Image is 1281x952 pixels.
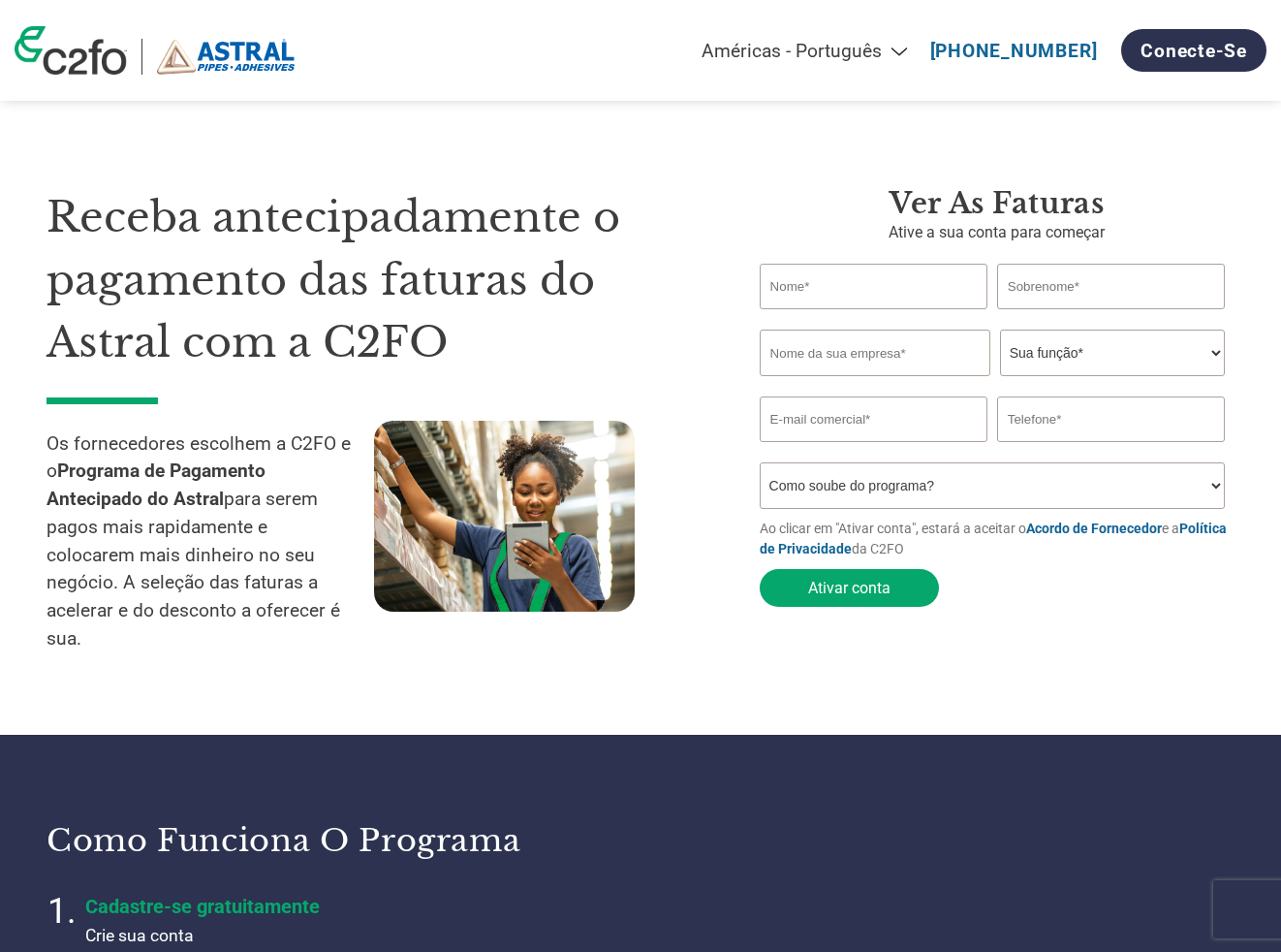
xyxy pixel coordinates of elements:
[997,311,1225,322] div: Invalid last name or last name is too long
[85,895,570,918] h4: Cadastre-se gratuitamente
[15,26,127,75] img: c2fo logo
[374,421,635,612] img: supply chain worker
[1000,330,1226,376] select: Title/Role
[760,311,987,322] div: Invalid first name or first name is too long
[1121,29,1266,72] a: Conecte-se
[997,397,1225,442] input: Telefone*
[85,923,570,948] p: Crie sua conta
[760,186,1234,221] h3: Ver as faturas
[760,221,1234,244] p: Ative a sua conta para começar
[157,39,296,75] img: Astral
[997,444,1225,455] div: Inavlid Phone Number
[47,821,616,860] h3: Como funciona o programa
[760,264,987,309] input: Nome*
[47,186,702,374] h1: Receba antecipadamente o pagamento das faturas do Astral com a C2FO
[760,378,1226,389] div: Invalid company name or company name is too long
[760,521,1227,556] a: Política de Privacidade
[47,430,374,653] p: Os fornecedores escolhem a C2FO e o para serem pagos mais rapidamente e colocarem mais dinheiro n...
[47,460,266,510] strong: Programa de Pagamento Antecipado do Astral
[997,264,1225,309] input: Sobrenome*
[1026,521,1162,536] a: Acordo de Fornecedor
[760,397,987,442] input: Invalid Email format
[760,569,939,607] button: Ativar conta
[760,444,987,455] div: Inavlid Email Address
[930,40,1098,62] a: [PHONE_NUMBER]
[760,330,990,376] input: Nome da sua empresa*
[760,519,1234,559] p: Ao clicar em "Ativar conta", estará a aceitar o e a da C2FO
